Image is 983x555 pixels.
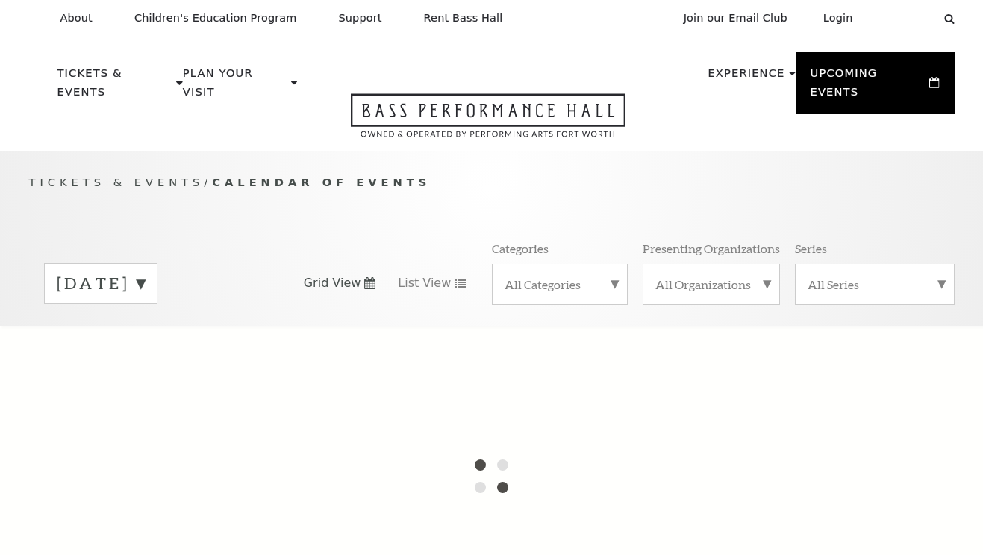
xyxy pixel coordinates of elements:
p: Presenting Organizations [643,241,780,256]
label: All Categories [505,276,615,292]
span: Tickets & Events [29,176,205,188]
label: All Organizations [655,276,767,292]
label: [DATE] [57,272,145,295]
p: Upcoming Events [811,64,926,110]
p: Tickets & Events [57,64,173,110]
p: Support [339,12,382,25]
p: Experience [708,64,784,91]
span: Calendar of Events [212,176,431,188]
p: Plan Your Visit [183,64,287,110]
select: Select: [877,11,930,25]
label: All Series [808,276,942,292]
span: List View [398,275,451,291]
p: Categories [492,241,549,256]
p: Children's Education Program [134,12,297,25]
p: / [29,173,955,192]
p: Series [795,241,827,256]
span: Grid View [304,275,361,291]
p: About [60,12,93,25]
p: Rent Bass Hall [424,12,503,25]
